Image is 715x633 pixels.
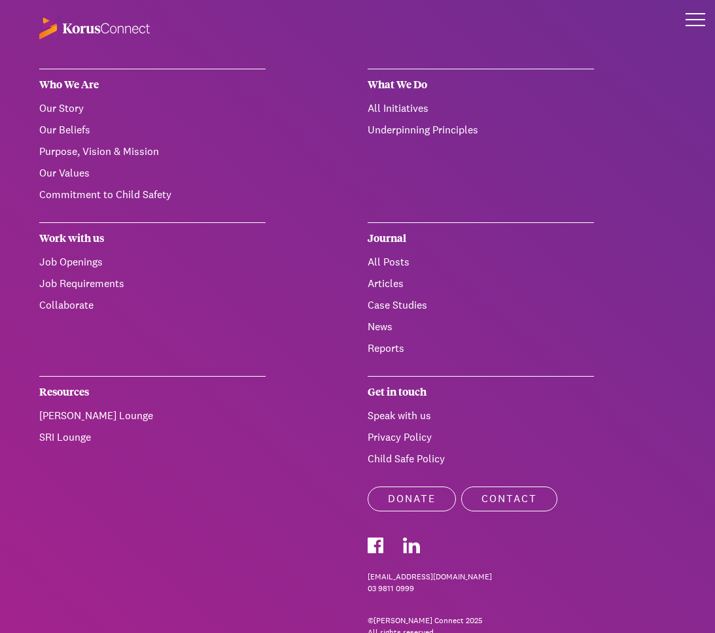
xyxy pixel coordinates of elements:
a: Case Studies [368,298,427,312]
div: What We Do [368,69,594,101]
img: korus-connect%2Fa5231a53-c643-404c-9a3c-f2100ea27fde_linkedin.svg [403,538,420,553]
a: Collaborate [39,298,94,312]
a: Reports [368,341,404,355]
a: All Posts [368,255,410,269]
a: Child Safe Policy [368,452,445,466]
a: Speak with us [368,409,431,422]
a: News [368,320,392,334]
a: Commitment to Child Safety [39,188,171,201]
a: Underpinning Principles [368,123,478,137]
a: Articles [368,277,404,290]
a: All Initiatives [368,101,428,115]
a: Our Story [39,101,84,115]
div: Get in touch [368,376,594,408]
a: SRI Lounge [39,430,91,444]
a: Purpose, Vision & Mission [39,145,159,158]
a: Job Requirements [39,277,124,290]
div: Who We Are [39,69,266,101]
a: Job Openings [39,255,103,269]
a: [EMAIL_ADDRESS][DOMAIN_NAME] [368,571,676,583]
a: Donate [368,487,456,511]
div: Journal [368,222,594,254]
a: Contact [461,487,557,511]
a: 03 9811 0999 [368,583,676,594]
div: Work with us [39,222,266,254]
a: Our Beliefs [39,123,90,137]
a: [PERSON_NAME] Lounge [39,409,153,422]
img: korus-connect%2F70fc4767-4e77-47d7-a16a-dd1598af5252_logo-reverse.svg [39,16,150,39]
a: Privacy Policy [368,430,432,444]
div: Resources [39,376,266,408]
a: Our Values [39,166,90,180]
img: korus-connect%2F0d265ffc-bd98-4be8-b2f7-d1c93f638371_facebook.svg [368,538,383,553]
